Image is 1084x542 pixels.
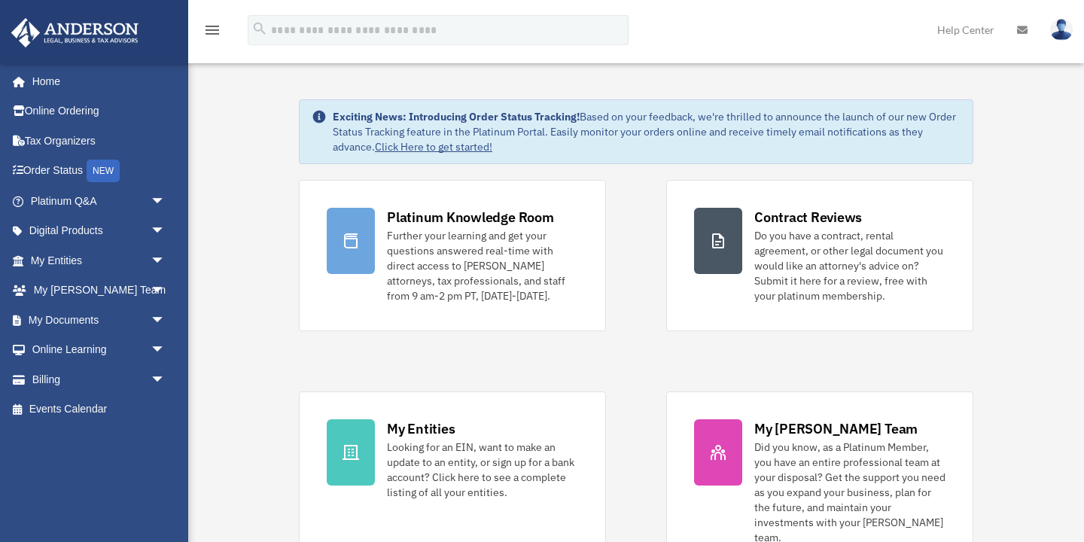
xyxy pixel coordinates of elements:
[387,208,554,227] div: Platinum Knowledge Room
[87,160,120,182] div: NEW
[666,180,973,331] a: Contract Reviews Do you have a contract, rental agreement, or other legal document you would like...
[151,245,181,276] span: arrow_drop_down
[11,305,188,335] a: My Documentsarrow_drop_down
[7,18,143,47] img: Anderson Advisors Platinum Portal
[333,110,580,123] strong: Exciting News: Introducing Order Status Tracking!
[11,394,188,425] a: Events Calendar
[11,364,188,394] a: Billingarrow_drop_down
[387,228,578,303] div: Further your learning and get your questions answered real-time with direct access to [PERSON_NAM...
[151,305,181,336] span: arrow_drop_down
[203,26,221,39] a: menu
[387,419,455,438] div: My Entities
[11,186,188,216] a: Platinum Q&Aarrow_drop_down
[11,276,188,306] a: My [PERSON_NAME] Teamarrow_drop_down
[333,109,961,154] div: Based on your feedback, we're thrilled to announce the launch of our new Order Status Tracking fe...
[387,440,578,500] div: Looking for an EIN, want to make an update to an entity, or sign up for a bank account? Click her...
[11,66,181,96] a: Home
[151,276,181,306] span: arrow_drop_down
[11,156,188,187] a: Order StatusNEW
[151,186,181,217] span: arrow_drop_down
[151,335,181,366] span: arrow_drop_down
[754,228,945,303] div: Do you have a contract, rental agreement, or other legal document you would like an attorney's ad...
[754,208,862,227] div: Contract Reviews
[203,21,221,39] i: menu
[11,126,188,156] a: Tax Organizers
[1050,19,1073,41] img: User Pic
[754,419,918,438] div: My [PERSON_NAME] Team
[251,20,268,37] i: search
[299,180,606,331] a: Platinum Knowledge Room Further your learning and get your questions answered real-time with dire...
[11,245,188,276] a: My Entitiesarrow_drop_down
[11,216,188,246] a: Digital Productsarrow_drop_down
[151,364,181,395] span: arrow_drop_down
[375,140,492,154] a: Click Here to get started!
[151,216,181,247] span: arrow_drop_down
[11,335,188,365] a: Online Learningarrow_drop_down
[11,96,188,126] a: Online Ordering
